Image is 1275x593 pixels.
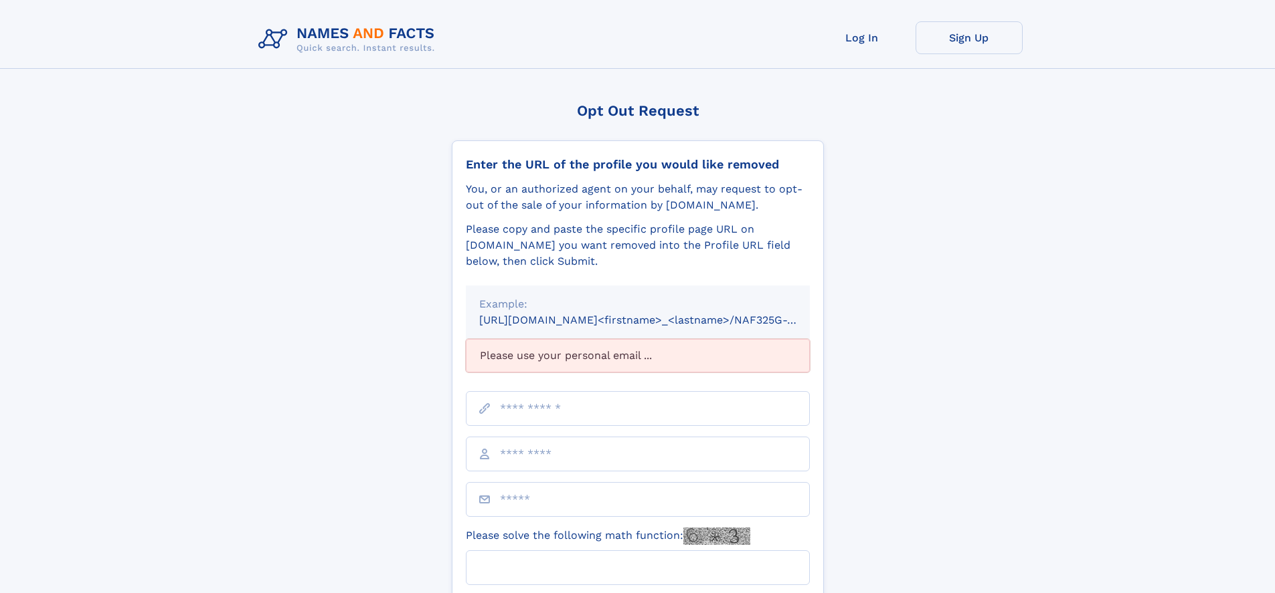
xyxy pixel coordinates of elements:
div: Enter the URL of the profile you would like removed [466,157,810,172]
a: Sign Up [916,21,1023,54]
div: Please copy and paste the specific profile page URL on [DOMAIN_NAME] you want removed into the Pr... [466,221,810,269]
img: Logo Names and Facts [253,21,446,57]
a: Log In [809,21,916,54]
div: Opt Out Request [452,102,824,119]
div: Example: [479,296,796,312]
label: Please solve the following math function: [466,527,750,545]
small: [URL][DOMAIN_NAME]<firstname>_<lastname>/NAF325G-xxxxxxxx [479,314,835,326]
div: Please use your personal email ... [466,339,810,372]
div: You, or an authorized agent on your behalf, may request to opt-out of the sale of your informatio... [466,181,810,213]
